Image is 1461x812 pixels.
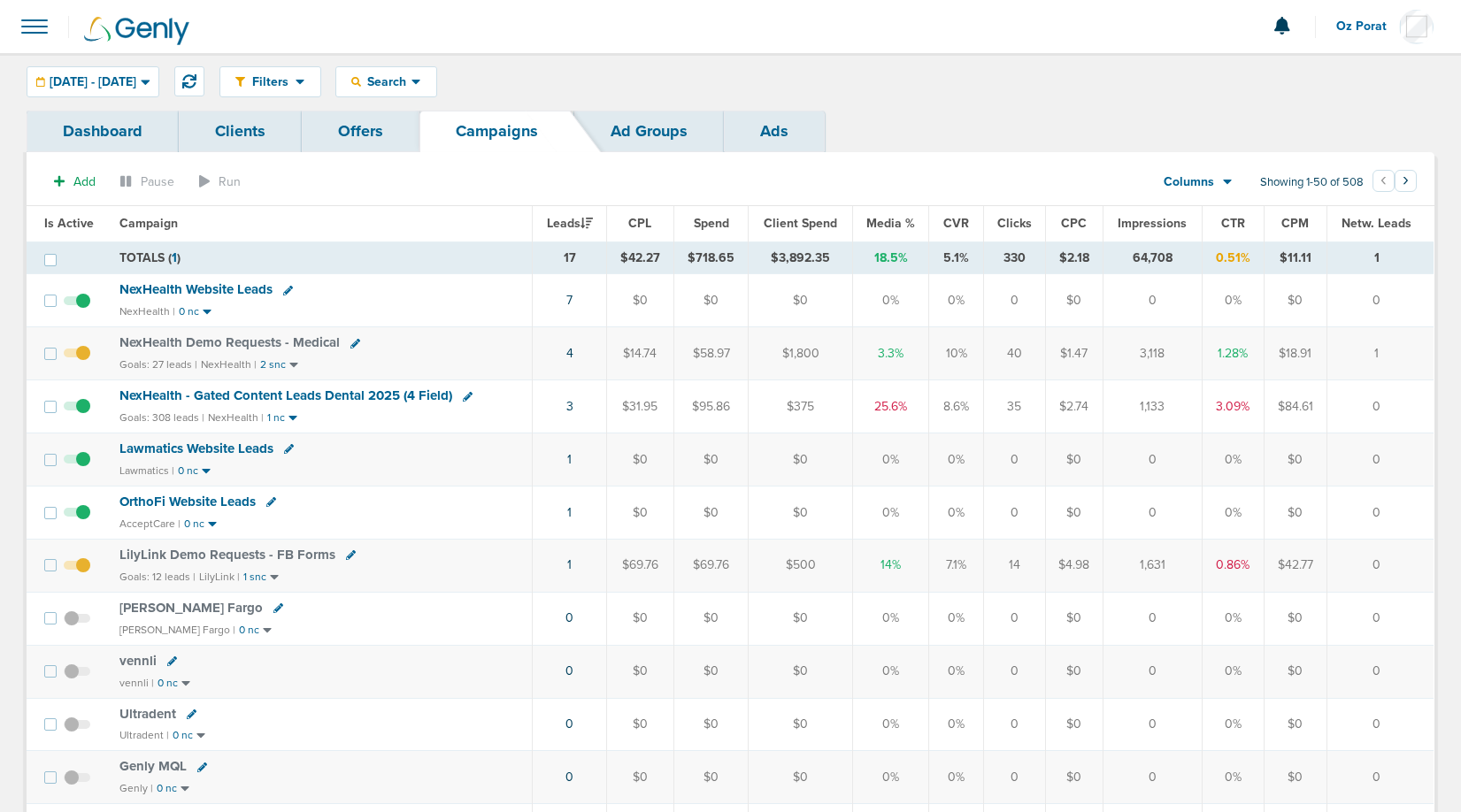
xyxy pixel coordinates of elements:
[673,433,749,486] td: $0
[201,358,257,371] small: NexHealth |
[1045,380,1103,433] td: $2.74
[984,327,1045,380] td: 40
[984,433,1045,486] td: 0
[673,327,749,380] td: $58.97
[606,751,673,804] td: $0
[606,327,673,380] td: $14.74
[119,571,196,584] small: Goals: 12 leads |
[50,76,136,88] span: [DATE] - [DATE]
[119,706,176,722] span: Ultradent
[179,305,199,318] small: 0 nc
[567,452,572,467] a: 1
[984,645,1045,698] td: 0
[943,216,969,231] span: CVR
[1221,216,1245,231] span: CTR
[1202,274,1265,327] td: 0%
[1202,241,1265,274] td: 0.51%
[1202,698,1265,751] td: 0%
[852,274,929,327] td: 0%
[1265,645,1327,698] td: $0
[673,486,749,539] td: $0
[119,547,335,563] span: LilyLink Demo Requests - FB Forms
[606,241,673,274] td: $42.27
[109,241,533,274] td: TOTALS ( )
[119,494,256,509] span: OrthoFi Website Leads
[929,241,984,274] td: 5.1%
[547,216,593,231] span: Leads
[606,698,673,751] td: $0
[178,464,198,478] small: 0 nc
[199,571,240,583] small: LilyLink |
[1103,645,1202,698] td: 0
[1265,433,1327,486] td: $0
[1265,592,1327,645] td: $0
[852,592,929,645] td: 0%
[119,464,174,477] small: Lawmatics |
[1342,216,1411,231] span: Netw. Leads
[1045,645,1103,698] td: $0
[929,751,984,804] td: 0%
[119,411,204,425] small: Goals: 308 leads |
[1103,433,1202,486] td: 0
[1373,172,1417,194] ul: Pagination
[1281,216,1309,231] span: CPM
[852,380,929,433] td: 25.6%
[119,281,273,297] span: NexHealth Website Leads
[852,486,929,539] td: 0%
[852,241,929,274] td: 18.5%
[243,571,266,584] small: 1 snc
[929,433,984,486] td: 0%
[852,751,929,804] td: 0%
[1265,539,1327,592] td: $42.77
[119,334,340,350] span: NexHealth Demo Requests - Medical
[119,653,157,669] span: vennli
[44,169,105,195] button: Add
[984,486,1045,539] td: 0
[119,216,178,231] span: Campaign
[1202,380,1265,433] td: 3.09%
[1326,433,1434,486] td: 0
[929,380,984,433] td: 8.6%
[1045,486,1103,539] td: $0
[1202,433,1265,486] td: 0%
[119,358,197,372] small: Goals: 27 leads |
[929,645,984,698] td: 0%
[673,751,749,804] td: $0
[1202,592,1265,645] td: 0%
[929,274,984,327] td: 0%
[1202,486,1265,539] td: 0%
[673,380,749,433] td: $95.86
[984,241,1045,274] td: 330
[1265,327,1327,380] td: $18.91
[1265,751,1327,804] td: $0
[119,758,187,774] span: Genly MQL
[1103,539,1202,592] td: 1,631
[1045,433,1103,486] td: $0
[673,539,749,592] td: $69.76
[852,327,929,380] td: 3.3%
[574,111,724,152] a: Ad Groups
[533,241,607,274] td: 17
[1265,274,1327,327] td: $0
[566,399,573,414] a: 3
[1265,241,1327,274] td: $11.11
[1061,216,1087,231] span: CPC
[119,729,169,741] small: Ultradent |
[184,517,204,531] small: 0 nc
[673,241,749,274] td: $718.65
[749,698,852,751] td: $0
[157,782,177,795] small: 0 nc
[852,645,929,698] td: 0%
[866,216,915,231] span: Media %
[1103,486,1202,539] td: 0
[984,592,1045,645] td: 0
[984,751,1045,804] td: 0
[119,782,153,794] small: Genly |
[749,327,852,380] td: $1,800
[1045,592,1103,645] td: $0
[749,486,852,539] td: $0
[566,346,573,361] a: 4
[1326,645,1434,698] td: 0
[119,440,273,456] span: Lawmatics Website Leads
[929,486,984,539] td: 0%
